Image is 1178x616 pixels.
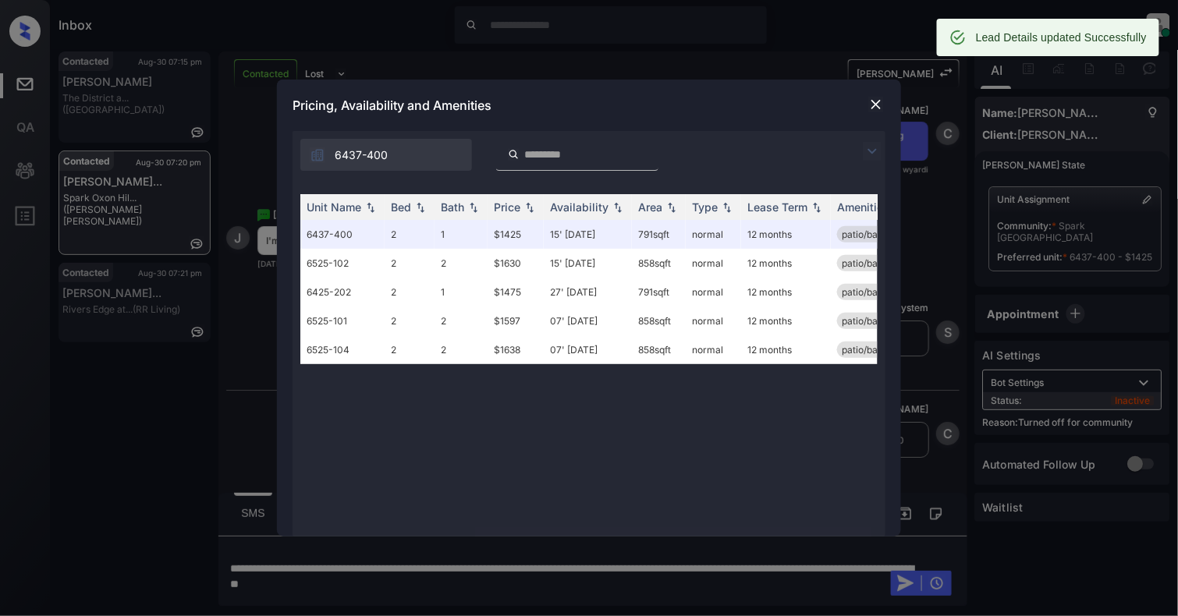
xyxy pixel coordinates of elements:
[842,344,902,356] span: patio/balcony
[363,202,378,213] img: sorting
[686,306,741,335] td: normal
[719,202,735,213] img: sorting
[488,278,544,306] td: $1475
[632,335,686,364] td: 858 sqft
[809,202,825,213] img: sorting
[335,147,388,164] span: 6437-400
[488,335,544,364] td: $1638
[741,220,831,249] td: 12 months
[300,306,385,335] td: 6525-101
[310,147,325,163] img: icon-zuma
[300,335,385,364] td: 6525-104
[638,200,662,214] div: Area
[522,202,538,213] img: sorting
[686,278,741,306] td: normal
[508,147,520,161] img: icon-zuma
[385,306,435,335] td: 2
[632,278,686,306] td: 791 sqft
[842,257,902,269] span: patio/balcony
[466,202,481,213] img: sorting
[686,220,741,249] td: normal
[494,200,520,214] div: Price
[842,286,902,298] span: patio/balcony
[664,202,679,213] img: sorting
[300,249,385,278] td: 6525-102
[385,278,435,306] td: 2
[441,200,464,214] div: Bath
[550,200,609,214] div: Availability
[741,306,831,335] td: 12 months
[692,200,718,214] div: Type
[385,220,435,249] td: 2
[435,278,488,306] td: 1
[544,220,632,249] td: 15' [DATE]
[741,278,831,306] td: 12 months
[842,315,902,327] span: patio/balcony
[741,249,831,278] td: 12 months
[747,200,807,214] div: Lease Term
[632,220,686,249] td: 791 sqft
[435,220,488,249] td: 1
[435,249,488,278] td: 2
[632,249,686,278] td: 858 sqft
[277,80,901,131] div: Pricing, Availability and Amenities
[868,97,884,112] img: close
[391,200,411,214] div: Bed
[863,142,882,161] img: icon-zuma
[544,249,632,278] td: 15' [DATE]
[300,220,385,249] td: 6437-400
[488,220,544,249] td: $1425
[413,202,428,213] img: sorting
[385,335,435,364] td: 2
[842,228,902,240] span: patio/balcony
[385,249,435,278] td: 2
[544,306,632,335] td: 07' [DATE]
[741,335,831,364] td: 12 months
[976,23,1147,51] div: Lead Details updated Successfully
[435,335,488,364] td: 2
[435,306,488,335] td: 2
[632,306,686,335] td: 858 sqft
[610,202,626,213] img: sorting
[544,335,632,364] td: 07' [DATE]
[300,278,385,306] td: 6425-202
[686,335,741,364] td: normal
[307,200,361,214] div: Unit Name
[837,200,889,214] div: Amenities
[488,306,544,335] td: $1597
[544,278,632,306] td: 27' [DATE]
[488,249,544,278] td: $1630
[686,249,741,278] td: normal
